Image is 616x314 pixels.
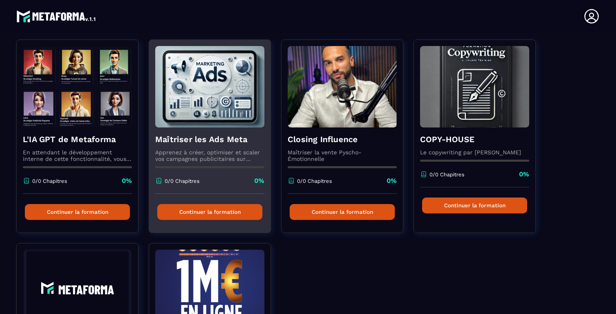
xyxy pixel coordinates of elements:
[281,40,414,243] a: formation-backgroundClosing InfluenceMaîtriser la vente Pyscho-Émotionnelle0/0 Chapitres0%Continu...
[32,178,67,184] p: 0/0 Chapitres
[420,149,529,156] p: Le copywriting par [PERSON_NAME]
[155,46,264,127] img: formation-background
[288,149,397,162] p: Maîtriser la vente Pyscho-Émotionnelle
[155,149,264,162] p: Apprenez à créer, optimiser et scaler vos campagnes publicitaires sur Facebook et Instagram.
[297,178,332,184] p: 0/0 Chapitres
[122,176,132,185] p: 0%
[149,40,281,243] a: formation-backgroundMaîtriser les Ads MetaApprenez à créer, optimiser et scaler vos campagnes pub...
[422,198,527,213] button: Continuer la formation
[387,176,397,185] p: 0%
[429,171,464,178] p: 0/0 Chapitres
[519,170,529,179] p: 0%
[420,134,529,145] h4: COPY-HOUSE
[420,46,529,127] img: formation-background
[16,8,97,24] img: logo
[165,178,200,184] p: 0/0 Chapitres
[23,149,132,162] p: En attendant le développement interne de cette fonctionnalité, vous pouvez déjà l’utiliser avec C...
[16,40,149,243] a: formation-backgroundL'IA GPT de MetaformaEn attendant le développement interne de cette fonctionn...
[288,134,397,145] h4: Closing Influence
[23,134,132,145] h4: L'IA GPT de Metaforma
[288,46,397,127] img: formation-background
[155,134,264,145] h4: Maîtriser les Ads Meta
[25,204,130,220] button: Continuer la formation
[414,40,546,243] a: formation-backgroundCOPY-HOUSELe copywriting par [PERSON_NAME]0/0 Chapitres0%Continuer la formation
[157,204,262,220] button: Continuer la formation
[254,176,264,185] p: 0%
[290,204,395,220] button: Continuer la formation
[23,46,132,127] img: formation-background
